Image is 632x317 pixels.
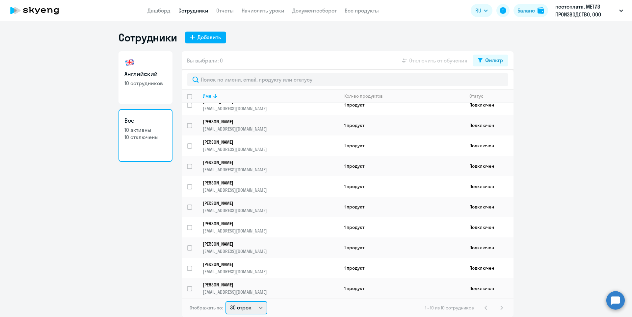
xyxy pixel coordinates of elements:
a: Английский10 сотрудников [118,51,172,104]
td: Подключен [464,258,513,278]
td: Подключен [464,156,513,176]
p: [EMAIL_ADDRESS][DOMAIN_NAME] [203,146,339,152]
a: Все продукты [345,7,379,14]
td: 1 продукт [339,217,464,237]
button: RU [471,4,492,17]
a: [PERSON_NAME][EMAIL_ADDRESS][DOMAIN_NAME] [203,180,339,193]
div: Имя [203,93,339,99]
a: [PERSON_NAME][EMAIL_ADDRESS][DOMAIN_NAME] [203,139,339,152]
div: Добавить [197,33,221,41]
a: [PERSON_NAME][EMAIL_ADDRESS][DOMAIN_NAME] [203,261,339,275]
img: english [124,57,135,68]
p: [EMAIL_ADDRESS][DOMAIN_NAME] [203,207,339,213]
h1: Сотрудники [118,31,177,44]
span: Отображать по: [190,305,223,311]
p: [PERSON_NAME] [203,139,330,145]
td: 1 продукт [339,115,464,135]
div: Фильтр [485,56,503,64]
td: Подключен [464,115,513,135]
td: Подключен [464,95,513,115]
p: 10 отключены [124,134,167,141]
div: Баланс [517,7,535,14]
td: 1 продукт [339,176,464,197]
td: Подключен [464,237,513,258]
p: [PERSON_NAME] [203,221,330,227]
td: Подключен [464,278,513,299]
h3: Все [124,116,167,125]
td: 1 продукт [339,258,464,278]
td: 1 продукт [339,237,464,258]
td: Подключен [464,135,513,156]
span: Вы выбрали: 0 [187,57,223,64]
div: Имя [203,93,211,99]
td: Подключен [464,217,513,237]
p: [EMAIL_ADDRESS][DOMAIN_NAME] [203,167,339,173]
p: [PERSON_NAME] [203,282,330,288]
button: Фильтр [473,55,508,66]
td: 1 продукт [339,156,464,176]
p: [EMAIL_ADDRESS][DOMAIN_NAME] [203,269,339,275]
td: 1 продукт [339,135,464,156]
td: Подключен [464,197,513,217]
a: Начислить уроки [242,7,284,14]
p: 10 сотрудников [124,80,167,87]
div: Кол-во продуктов [344,93,464,99]
button: Добавить [185,32,226,43]
p: [PERSON_NAME] [203,200,330,206]
td: Подключен [464,176,513,197]
td: 1 продукт [339,95,464,115]
input: Поиск по имени, email, продукту или статусу [187,73,508,86]
p: постоплата, МЕТИЗ ПРОИЗВОДСТВО, ООО [555,3,617,18]
p: [PERSON_NAME] [203,261,330,267]
a: [PERSON_NAME][EMAIL_ADDRESS][DOMAIN_NAME] [203,282,339,295]
a: Документооборот [292,7,337,14]
div: Статус [469,93,513,99]
button: Балансbalance [513,4,548,17]
p: [PERSON_NAME] [203,159,330,165]
h3: Английский [124,70,167,78]
span: RU [475,7,481,14]
td: 1 продукт [339,197,464,217]
a: [PERSON_NAME][EMAIL_ADDRESS][DOMAIN_NAME] [203,241,339,254]
button: постоплата, МЕТИЗ ПРОИЗВОДСТВО, ООО [552,3,626,18]
a: [PERSON_NAME][EMAIL_ADDRESS][DOMAIN_NAME] [203,98,339,111]
p: [PERSON_NAME] [203,119,330,125]
p: [PERSON_NAME] [203,180,330,186]
p: [EMAIL_ADDRESS][DOMAIN_NAME] [203,187,339,193]
a: [PERSON_NAME][EMAIL_ADDRESS][DOMAIN_NAME] [203,119,339,132]
a: [PERSON_NAME][EMAIL_ADDRESS][DOMAIN_NAME] [203,200,339,213]
div: Кол-во продуктов [344,93,383,99]
a: Дашборд [147,7,171,14]
p: [EMAIL_ADDRESS][DOMAIN_NAME] [203,106,339,111]
a: Все10 активны10 отключены [118,109,172,162]
p: [EMAIL_ADDRESS][DOMAIN_NAME] [203,228,339,234]
a: [PERSON_NAME][EMAIL_ADDRESS][DOMAIN_NAME] [203,159,339,173]
span: 1 - 10 из 10 сотрудников [425,305,474,311]
p: 10 активны [124,126,167,134]
div: Статус [469,93,484,99]
td: 1 продукт [339,278,464,299]
p: [PERSON_NAME] [203,241,330,247]
a: Отчеты [216,7,234,14]
p: [EMAIL_ADDRESS][DOMAIN_NAME] [203,126,339,132]
a: Сотрудники [178,7,208,14]
p: [EMAIL_ADDRESS][DOMAIN_NAME] [203,289,339,295]
p: [EMAIL_ADDRESS][DOMAIN_NAME] [203,248,339,254]
a: [PERSON_NAME][EMAIL_ADDRESS][DOMAIN_NAME] [203,221,339,234]
img: balance [538,7,544,14]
